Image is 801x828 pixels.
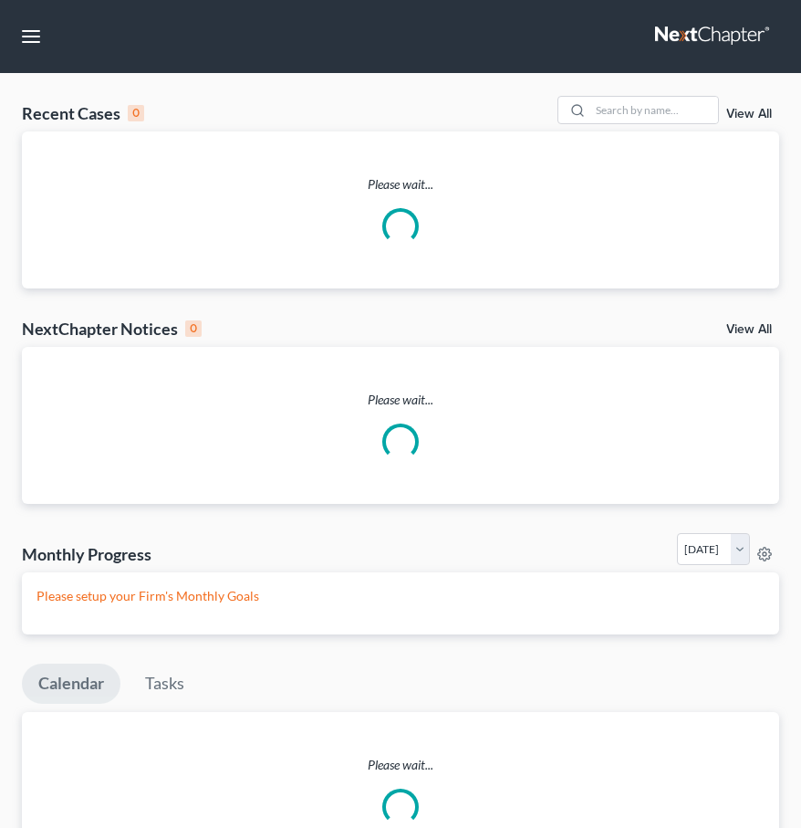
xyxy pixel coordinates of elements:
a: View All [726,323,772,336]
a: View All [726,108,772,121]
p: Please setup your Firm's Monthly Goals [36,587,765,605]
a: Calendar [22,664,120,704]
p: Please wait... [22,391,779,409]
div: Recent Cases [22,102,144,124]
p: Please wait... [22,756,779,774]
div: 0 [128,105,144,121]
div: NextChapter Notices [22,318,202,340]
p: Please wait... [22,175,779,194]
input: Search by name... [590,97,718,123]
div: 0 [185,320,202,337]
h3: Monthly Progress [22,543,151,565]
a: Tasks [129,664,201,704]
